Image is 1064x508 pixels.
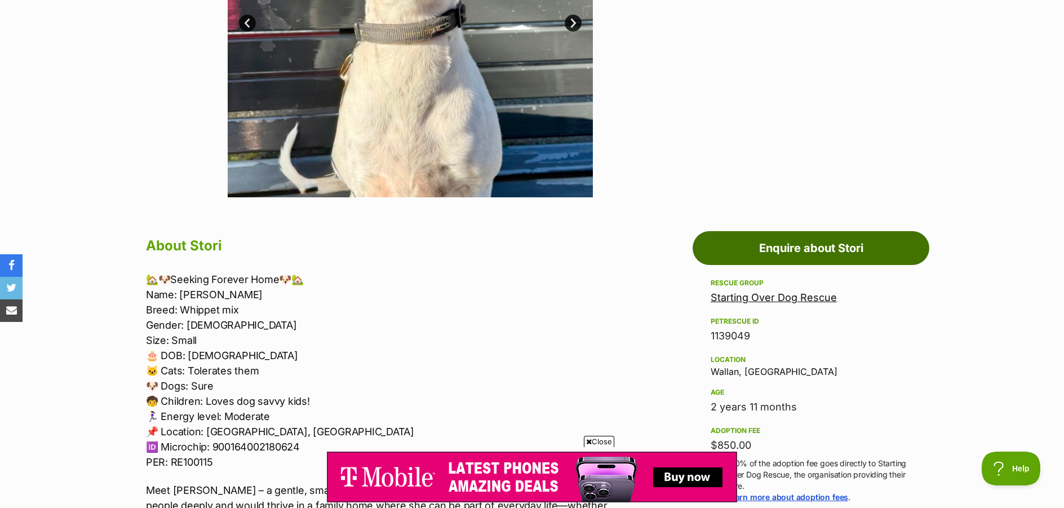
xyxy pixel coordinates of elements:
a: Next [565,15,582,32]
div: Location [711,355,911,364]
div: Rescue group [711,279,911,288]
div: 2 years 11 months [711,399,911,415]
span: Close [584,436,614,447]
a: Learn more about adoption fees [726,492,848,502]
p: 🏡🐶Seeking Forever Home🐶🏡 Name: [PERSON_NAME] Breed: Whippet mix Gender: [DEMOGRAPHIC_DATA] Size: ... [146,272,611,470]
p: 100% of the adoption fee goes directly to Starting Over Dog Rescue, the organisation providing th... [726,458,911,503]
div: Wallan, [GEOGRAPHIC_DATA] [711,353,911,377]
div: Adoption fee [711,426,911,435]
a: Prev [239,15,256,32]
a: Enquire about Stori [693,231,929,265]
h2: About Stori [146,233,611,258]
iframe: Help Scout Beacon - Open [982,452,1041,485]
div: Age [711,388,911,397]
div: $850.00 [711,438,911,453]
iframe: Advertisement [327,452,737,502]
a: Starting Over Dog Rescue [711,291,837,303]
div: 1139049 [711,328,911,344]
div: PetRescue ID [711,317,911,326]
